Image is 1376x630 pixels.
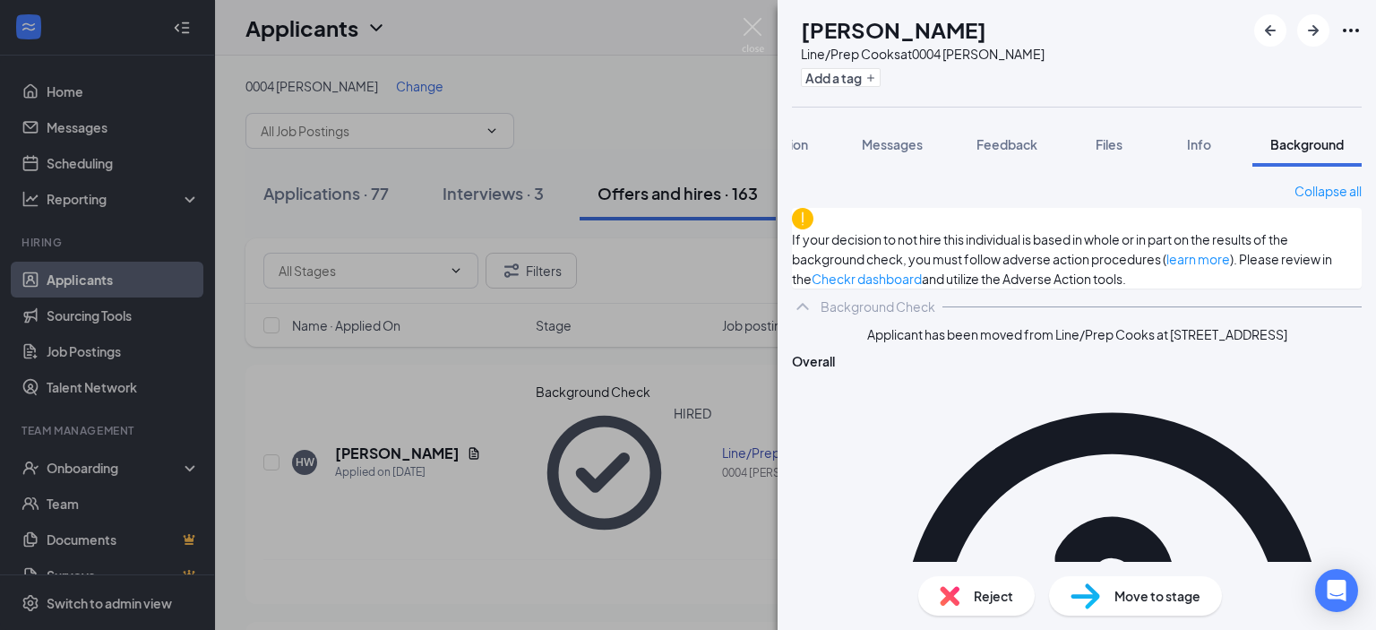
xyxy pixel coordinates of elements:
button: ArrowRight [1297,14,1329,47]
svg: ArrowRight [1303,20,1324,41]
span: Files [1096,136,1122,152]
span: Applicant has been moved from Line/Prep Cooks at [STREET_ADDRESS] [867,324,1287,344]
button: ArrowLeftNew [1254,14,1286,47]
svg: ChevronUp [792,296,813,317]
span: If your decision to not hire this individual is based in whole or in part on the results of the b... [792,229,1362,289]
div: Open Intercom Messenger [1315,569,1358,612]
span: Move to stage [1114,586,1200,606]
h1: [PERSON_NAME] [801,14,986,45]
span: Info [1187,136,1211,152]
a: Collapse all [1294,181,1362,201]
a: Checkr dashboard [812,271,922,287]
span: Feedback [976,136,1037,152]
svg: Ellipses [1340,20,1362,41]
span: Reject [974,586,1013,606]
div: Background Check [821,298,935,315]
button: PlusAdd a tag [801,68,881,87]
div: Line/Prep Cooks at 0004 [PERSON_NAME] [801,45,1045,63]
a: learn more [1166,251,1230,267]
span: Messages [862,136,923,152]
span: Background [1270,136,1344,152]
svg: Plus [865,73,876,83]
svg: ArrowLeftNew [1260,20,1281,41]
span: Overall [792,353,835,369]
